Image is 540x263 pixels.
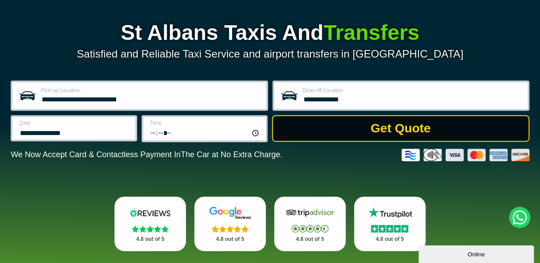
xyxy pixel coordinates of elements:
[364,206,416,219] img: Trustpilot
[212,225,248,232] img: Stars
[114,197,186,251] a: Reviews.io Stars 4.8 out of 5
[194,197,266,251] a: Google Stars 4.8 out of 5
[124,234,176,245] p: 4.8 out of 5
[132,225,169,232] img: Stars
[150,120,260,126] label: Time
[272,115,529,142] button: Get Quote
[418,244,536,263] iframe: chat widget
[284,234,336,245] p: 4.8 out of 5
[124,206,176,219] img: Reviews.io
[204,234,256,245] p: 4.8 out of 5
[41,88,260,93] label: Pick-up Location
[274,197,346,251] a: Tripadvisor Stars 4.8 out of 5
[354,197,426,251] a: Trustpilot Stars 4.8 out of 5
[364,234,416,245] p: 4.8 out of 5
[181,150,282,159] span: The Car at No Extra Charge.
[402,149,529,161] img: Credit And Debit Cards
[204,206,256,219] img: Google
[323,21,419,44] span: Transfers
[284,206,336,219] img: Tripadvisor
[11,22,529,43] h1: St Albans Taxis And
[11,150,282,159] p: We Now Accept Card & Contactless Payment In
[11,48,529,60] p: Satisfied and Reliable Taxi Service and airport transfers in [GEOGRAPHIC_DATA]
[371,225,408,232] img: Stars
[303,88,522,93] label: Drop-off Location
[292,225,328,232] img: Stars
[19,120,130,126] label: Date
